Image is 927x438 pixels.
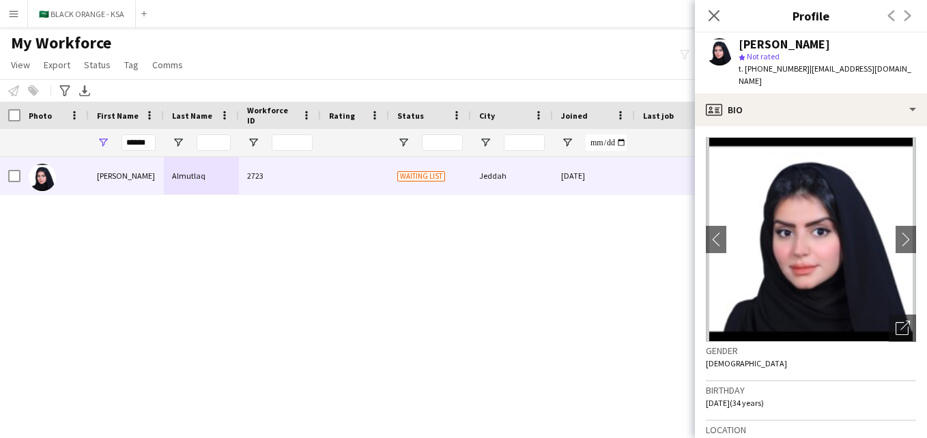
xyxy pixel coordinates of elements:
[172,111,212,121] span: Last Name
[706,345,916,357] h3: Gender
[11,59,30,71] span: View
[706,424,916,436] h3: Location
[124,59,139,71] span: Tag
[747,51,780,61] span: Not rated
[586,134,627,151] input: Joined Filter Input
[643,111,674,121] span: Last job
[97,136,109,149] button: Open Filter Menu
[739,38,830,50] div: [PERSON_NAME]
[739,63,911,86] span: | [EMAIL_ADDRESS][DOMAIN_NAME]
[247,105,296,126] span: Workforce ID
[11,33,111,53] span: My Workforce
[29,164,56,191] img: Sawsan Almutlaq
[119,56,144,74] a: Tag
[397,171,445,181] span: Waiting list
[122,134,156,151] input: First Name Filter Input
[44,59,70,71] span: Export
[706,137,916,342] img: Crew avatar or photo
[5,56,35,74] a: View
[29,111,52,121] span: Photo
[561,136,573,149] button: Open Filter Menu
[79,56,116,74] a: Status
[397,136,410,149] button: Open Filter Menu
[695,93,927,126] div: Bio
[272,134,313,151] input: Workforce ID Filter Input
[239,157,321,194] div: 2723
[197,134,231,151] input: Last Name Filter Input
[479,136,491,149] button: Open Filter Menu
[479,111,495,121] span: City
[97,111,139,121] span: First Name
[152,59,183,71] span: Comms
[553,157,635,194] div: [DATE]
[397,111,424,121] span: Status
[247,136,259,149] button: Open Filter Menu
[147,56,188,74] a: Comms
[739,63,810,74] span: t. [PHONE_NUMBER]
[706,384,916,396] h3: Birthday
[706,358,787,368] span: [DEMOGRAPHIC_DATA]
[695,7,927,25] h3: Profile
[471,157,553,194] div: Jeddah
[706,398,764,408] span: [DATE] (34 years)
[329,111,355,121] span: Rating
[84,59,111,71] span: Status
[504,134,545,151] input: City Filter Input
[164,157,239,194] div: Almutlaq
[57,83,73,99] app-action-btn: Advanced filters
[89,157,164,194] div: [PERSON_NAME]
[889,315,916,342] div: Open photos pop-in
[28,1,136,27] button: 🇸🇦 BLACK ORANGE - KSA
[76,83,93,99] app-action-btn: Export XLSX
[172,136,184,149] button: Open Filter Menu
[561,111,588,121] span: Joined
[422,134,463,151] input: Status Filter Input
[38,56,76,74] a: Export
